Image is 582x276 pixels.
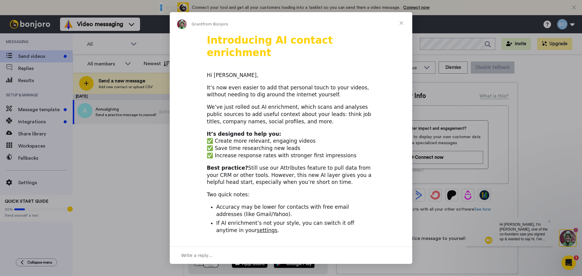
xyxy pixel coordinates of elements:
[207,72,375,79] div: Hi [PERSON_NAME],
[19,19,27,27] img: mute-white.svg
[170,247,412,264] div: Open conversation and reply
[390,12,412,34] span: Close
[203,22,228,26] span: from Bonjoro
[181,251,213,259] span: Write a reply…
[257,227,277,233] a: settings
[207,165,375,186] div: Still use our Attributes feature to pull data from your CRM or other tools. However, this new AI ...
[207,84,375,99] div: It’s now even easier to add that personal touch to your videos, without needing to dig around the...
[216,220,375,234] li: If AI enrichment’s not your style, you can switch it off anytime in your .
[207,104,375,125] div: We’ve just rolled out AI enrichment, which scans and analyses public sources to add useful contex...
[216,204,375,218] li: Accuracy may be lower for contacts with free email addresses (like Gmail/Yahoo).
[1,1,17,18] img: 3183ab3e-59ed-45f6-af1c-10226f767056-1659068401.jpg
[34,5,82,58] span: Hi [PERSON_NAME], I'm [PERSON_NAME], one of the co-founders saw you signed up & wanted to say hi....
[207,191,375,198] div: Two quick notes:
[192,22,203,26] span: Grant
[207,131,281,137] b: It’s designed to help you:
[207,34,333,58] b: Introducing AI contact enrichment
[207,131,375,159] div: ✅ Create more relevant, engaging videos ✅ Save time researching new leads ✅ Increase response rat...
[207,165,248,171] b: Best practice?
[177,19,187,29] img: Profile image for Grant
